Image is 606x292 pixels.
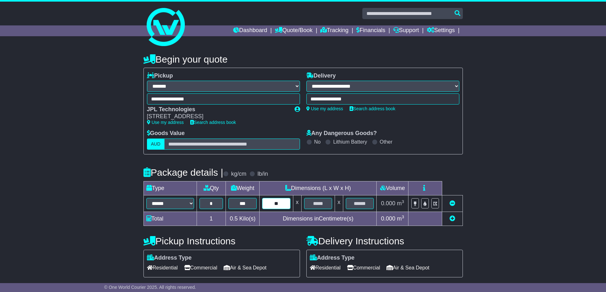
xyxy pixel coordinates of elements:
span: Air & Sea Depot [387,263,429,273]
span: 0.5 [230,215,238,222]
span: 0.000 [381,200,395,207]
sup: 3 [402,199,404,204]
a: Quote/Book [275,25,312,36]
span: Residential [310,263,341,273]
label: Other [380,139,393,145]
a: Support [393,25,419,36]
td: 1 [197,212,226,226]
span: Commercial [347,263,380,273]
a: Search address book [190,120,236,125]
td: x [335,195,343,212]
a: Add new item [449,215,455,222]
label: Pickup [147,72,173,79]
td: x [293,195,301,212]
span: 0.000 [381,215,395,222]
label: No [314,139,321,145]
span: m [397,215,404,222]
td: Dimensions (L x W x H) [260,181,377,195]
a: Search address book [350,106,395,111]
div: JPL Technologies [147,106,288,113]
span: Commercial [184,263,217,273]
label: Delivery [306,72,336,79]
a: Use my address [147,120,184,125]
label: Any Dangerous Goods? [306,130,377,137]
td: Kilo(s) [226,212,260,226]
a: Remove this item [449,200,455,207]
h4: Package details | [143,167,223,178]
label: kg/cm [231,171,246,178]
a: Dashboard [233,25,267,36]
span: © One World Courier 2025. All rights reserved. [104,285,196,290]
label: Address Type [310,255,355,261]
label: Lithium Battery [333,139,367,145]
label: Address Type [147,255,192,261]
a: Tracking [320,25,348,36]
a: Settings [427,25,455,36]
td: Dimensions in Centimetre(s) [260,212,377,226]
td: Total [143,212,197,226]
sup: 3 [402,214,404,219]
h4: Pickup Instructions [143,236,300,246]
label: AUD [147,139,165,150]
td: Weight [226,181,260,195]
span: Air & Sea Depot [224,263,267,273]
label: lb/in [257,171,268,178]
span: Residential [147,263,178,273]
h4: Begin your quote [143,54,463,65]
td: Type [143,181,197,195]
td: Volume [377,181,408,195]
h4: Delivery Instructions [306,236,463,246]
span: m [397,200,404,207]
div: [STREET_ADDRESS] [147,113,288,120]
a: Use my address [306,106,343,111]
td: Qty [197,181,226,195]
a: Financials [356,25,385,36]
label: Goods Value [147,130,185,137]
